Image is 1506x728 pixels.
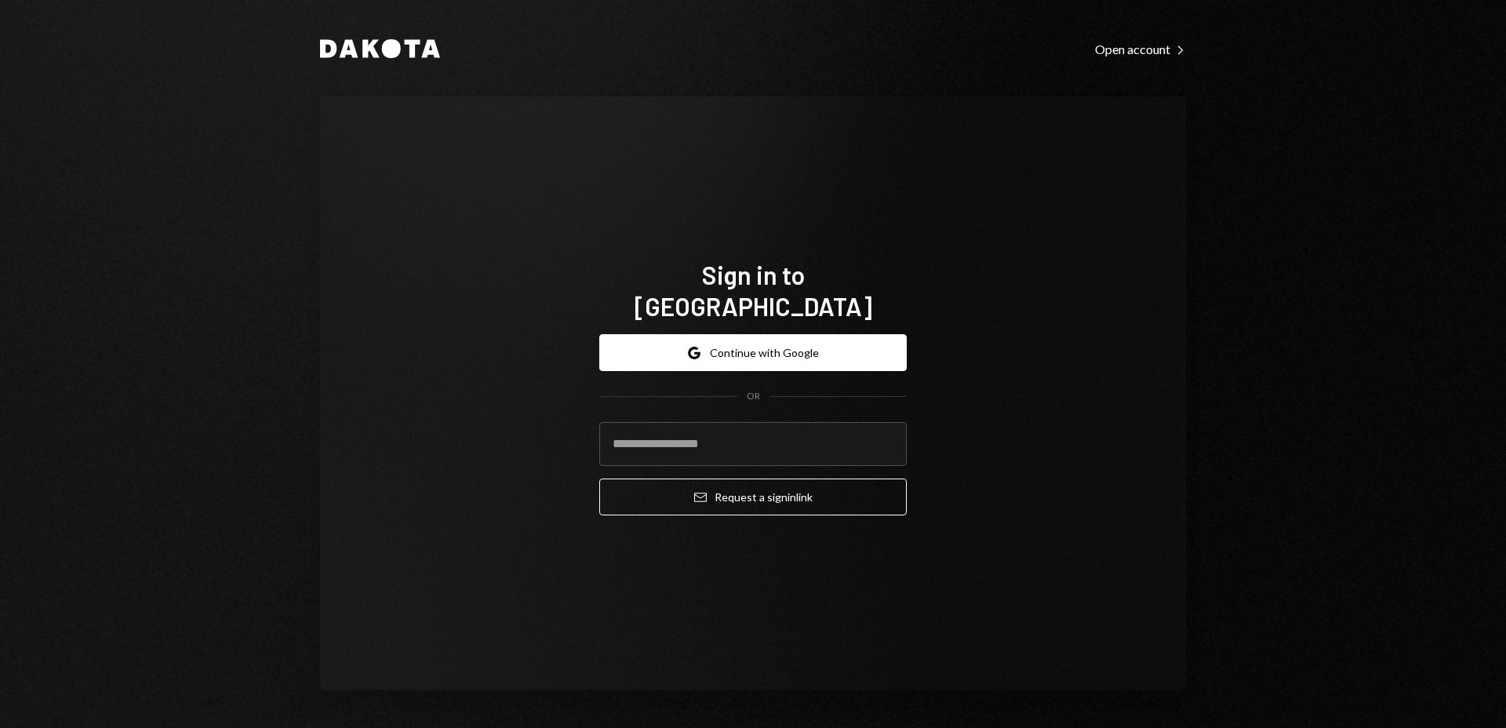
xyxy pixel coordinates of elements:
[1095,40,1186,57] a: Open account
[1095,42,1186,57] div: Open account
[599,259,907,322] h1: Sign in to [GEOGRAPHIC_DATA]
[599,334,907,371] button: Continue with Google
[599,479,907,515] button: Request a signinlink
[747,390,760,403] div: OR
